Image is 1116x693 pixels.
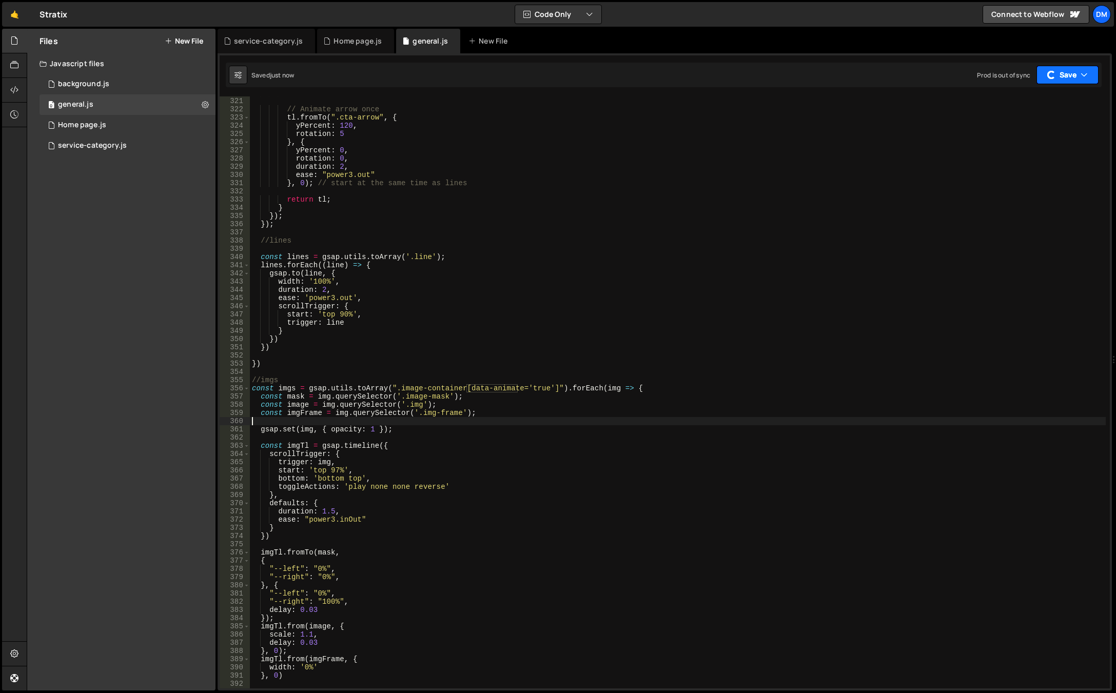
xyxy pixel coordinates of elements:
a: Connect to Webflow [983,5,1089,24]
div: just now [270,71,294,80]
div: 360 [220,417,250,425]
div: 385 [220,622,250,630]
div: 16575/45066.js [40,74,216,94]
div: 334 [220,204,250,212]
div: 367 [220,474,250,483]
div: 345 [220,294,250,302]
div: 356 [220,384,250,392]
div: 327 [220,146,250,154]
div: 339 [220,245,250,253]
div: 370 [220,499,250,507]
div: 377 [220,557,250,565]
div: 359 [220,409,250,417]
div: 363 [220,442,250,450]
div: 376 [220,548,250,557]
div: 343 [220,278,250,286]
div: 361 [220,425,250,433]
a: Dm [1092,5,1111,24]
div: 364 [220,450,250,458]
div: 373 [220,524,250,532]
div: 323 [220,113,250,122]
div: Stratix [40,8,67,21]
div: 388 [220,647,250,655]
div: 368 [220,483,250,491]
div: Home page.js [58,121,106,130]
div: 322 [220,105,250,113]
div: 349 [220,327,250,335]
div: 329 [220,163,250,171]
div: 348 [220,319,250,327]
div: 330 [220,171,250,179]
div: 384 [220,614,250,622]
div: 16575/45802.js [40,94,216,115]
div: 341 [220,261,250,269]
div: 336 [220,220,250,228]
div: Home page.js [334,36,382,46]
div: 338 [220,236,250,245]
div: Javascript files [27,53,216,74]
div: 387 [220,639,250,647]
button: New File [165,37,203,45]
div: 391 [220,671,250,680]
div: background.js [58,80,109,89]
div: 346 [220,302,250,310]
div: 354 [220,368,250,376]
div: 332 [220,187,250,195]
div: general.js [413,36,448,46]
div: Saved [251,71,294,80]
h2: Files [40,35,58,47]
button: Code Only [515,5,601,24]
div: 342 [220,269,250,278]
div: 386 [220,630,250,639]
div: 16575/46945.js [40,135,216,156]
div: 340 [220,253,250,261]
a: 🤙 [2,2,27,27]
div: New File [468,36,512,46]
div: 372 [220,516,250,524]
div: 357 [220,392,250,401]
div: 378 [220,565,250,573]
div: 353 [220,360,250,368]
div: 390 [220,663,250,671]
div: 325 [220,130,250,138]
div: 347 [220,310,250,319]
div: 379 [220,573,250,581]
div: Prod is out of sync [977,71,1030,80]
div: 389 [220,655,250,663]
div: 381 [220,589,250,598]
div: 383 [220,606,250,614]
div: 382 [220,598,250,606]
div: service-category.js [234,36,303,46]
div: 352 [220,351,250,360]
div: 380 [220,581,250,589]
div: 326 [220,138,250,146]
div: 337 [220,228,250,236]
div: 350 [220,335,250,343]
div: general.js [58,100,93,109]
div: 333 [220,195,250,204]
div: 335 [220,212,250,220]
div: 344 [220,286,250,294]
div: 369 [220,491,250,499]
span: 0 [48,102,54,110]
: 16575/45977.js [40,115,216,135]
div: 366 [220,466,250,474]
div: service-category.js [58,141,127,150]
div: 375 [220,540,250,548]
div: 371 [220,507,250,516]
div: 362 [220,433,250,442]
div: 328 [220,154,250,163]
div: 321 [220,97,250,105]
div: 392 [220,680,250,688]
div: 358 [220,401,250,409]
div: 374 [220,532,250,540]
button: Save [1036,66,1099,84]
div: 355 [220,376,250,384]
div: 365 [220,458,250,466]
div: 351 [220,343,250,351]
div: 324 [220,122,250,130]
div: 331 [220,179,250,187]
